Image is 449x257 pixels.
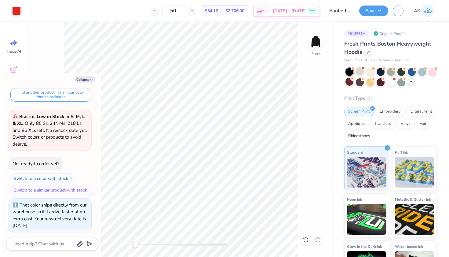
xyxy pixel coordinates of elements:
[132,242,138,248] div: Accessibility label
[347,157,386,188] img: Standard
[225,8,244,14] span: $2,706.00
[344,40,431,56] span: Fresh Prints Boston Heavyweight Hoodie
[365,58,376,63] span: # FP87
[205,8,218,14] span: $54.12
[7,49,21,54] span: Image AI
[414,7,420,14] span: AK
[347,204,386,235] img: Neon Ink
[309,9,315,13] span: Free
[312,51,320,56] div: Front
[347,196,362,203] span: Neon Ink
[344,107,374,116] div: Screen Print
[397,119,414,128] div: Vinyl
[344,58,362,63] span: Fresh Prints
[75,76,95,83] button: Collapse
[310,35,322,48] img: Front
[395,157,434,188] img: Puff Ink
[379,58,409,63] span: Minimum Order: 12 +
[372,30,406,37] div: Original Proof
[10,77,68,86] button: Switch back to the last color
[395,243,423,250] span: Water based Ink
[13,114,85,127] strong: Black is Low in Stock in S, M, L & XL
[344,132,374,141] div: Rhinestones
[344,119,369,128] div: Applique
[88,188,92,192] img: Switch to a similar product with stock
[13,161,60,167] div: Not ready to order yet?
[376,107,405,116] div: Embroidery
[325,5,355,17] input: Untitled Design
[347,149,363,155] span: Standard
[395,149,408,155] span: Puff Ink
[344,95,437,102] div: Print Type
[13,114,87,147] span: : Only 85 Ss, 244 Ms, 218 Ls and 86 XLs left. No restock date yet. Switch colors or products to a...
[10,185,95,195] button: Switch to a similar product with stock
[347,243,382,250] span: Glow in the Dark Ink
[416,119,430,128] div: Foil
[13,202,86,229] div: That color ships directly from our warehouse so it’ll arrive faster at no extra cost. Your new de...
[422,5,434,17] img: Alison Kacerik
[359,6,388,16] button: Save
[10,173,76,183] button: Switch to a color with stock
[69,177,73,180] img: Switch to a color with stock
[411,5,437,17] a: AK
[407,107,436,116] div: Digital Print
[344,30,369,37] div: # 514261A
[10,88,91,102] button: Find another product in a similar color that ships faster
[161,5,185,16] input: – –
[395,204,434,235] img: Metallic & Glitter Ink
[395,196,431,203] span: Metallic & Glitter Ink
[371,119,395,128] div: Transfers
[273,8,306,14] span: [DATE] - [DATE]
